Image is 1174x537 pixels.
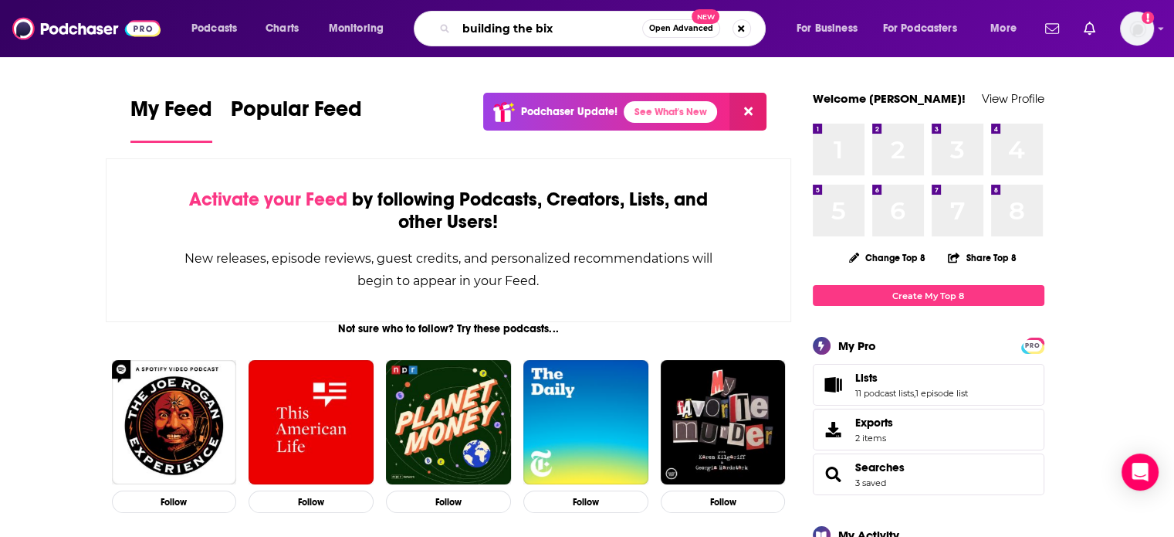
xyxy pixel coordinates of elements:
[813,285,1044,306] a: Create My Top 8
[818,374,849,396] a: Lists
[661,491,786,513] button: Follow
[523,491,648,513] button: Follow
[266,18,299,39] span: Charts
[855,416,893,430] span: Exports
[184,247,714,292] div: New releases, episode reviews, guest credits, and personalized recommendations will begin to appe...
[184,189,714,233] div: by following Podcasts, Creators, Lists, and other Users!
[855,433,893,444] span: 2 items
[523,360,648,485] img: The Daily
[255,16,308,41] a: Charts
[990,18,1017,39] span: More
[1023,340,1042,352] span: PRO
[249,491,374,513] button: Follow
[456,16,642,41] input: Search podcasts, credits, & more...
[982,91,1044,106] a: View Profile
[1142,12,1154,24] svg: Add a profile image
[106,322,792,335] div: Not sure who to follow? Try these podcasts...
[112,360,237,485] img: The Joe Rogan Experience
[818,419,849,440] span: Exports
[112,491,237,513] button: Follow
[329,18,384,39] span: Monitoring
[12,14,161,43] img: Podchaser - Follow, Share and Rate Podcasts
[813,364,1044,406] span: Lists
[855,371,968,385] a: Lists
[813,409,1044,450] a: Exports
[189,188,347,211] span: Activate your Feed
[914,388,915,399] span: ,
[692,9,719,24] span: New
[813,91,966,106] a: Welcome [PERSON_NAME]!
[855,388,914,399] a: 11 podcast lists
[855,371,878,385] span: Lists
[231,96,362,143] a: Popular Feed
[1023,339,1042,351] a: PRO
[428,11,780,46] div: Search podcasts, credits, & more...
[1078,15,1101,42] a: Show notifications dropdown
[855,478,886,488] a: 3 saved
[840,248,935,267] button: Change Top 8
[642,19,720,38] button: Open AdvancedNew
[1120,12,1154,46] img: User Profile
[873,16,979,41] button: open menu
[813,454,1044,495] span: Searches
[649,25,713,32] span: Open Advanced
[181,16,257,41] button: open menu
[855,461,905,474] a: Searches
[1122,454,1159,491] div: Open Intercom Messenger
[130,96,212,143] a: My Feed
[521,105,617,118] p: Podchaser Update!
[818,464,849,485] a: Searches
[231,96,362,131] span: Popular Feed
[797,18,858,39] span: For Business
[318,16,404,41] button: open menu
[883,18,957,39] span: For Podcasters
[838,338,876,353] div: My Pro
[249,360,374,485] img: This American Life
[1039,15,1065,42] a: Show notifications dropdown
[786,16,877,41] button: open menu
[661,360,786,485] img: My Favorite Murder with Karen Kilgariff and Georgia Hardstark
[386,360,511,485] img: Planet Money
[191,18,237,39] span: Podcasts
[1120,12,1154,46] button: Show profile menu
[386,491,511,513] button: Follow
[915,388,968,399] a: 1 episode list
[947,243,1017,273] button: Share Top 8
[130,96,212,131] span: My Feed
[624,101,717,123] a: See What's New
[979,16,1036,41] button: open menu
[1120,12,1154,46] span: Logged in as Bcprpro33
